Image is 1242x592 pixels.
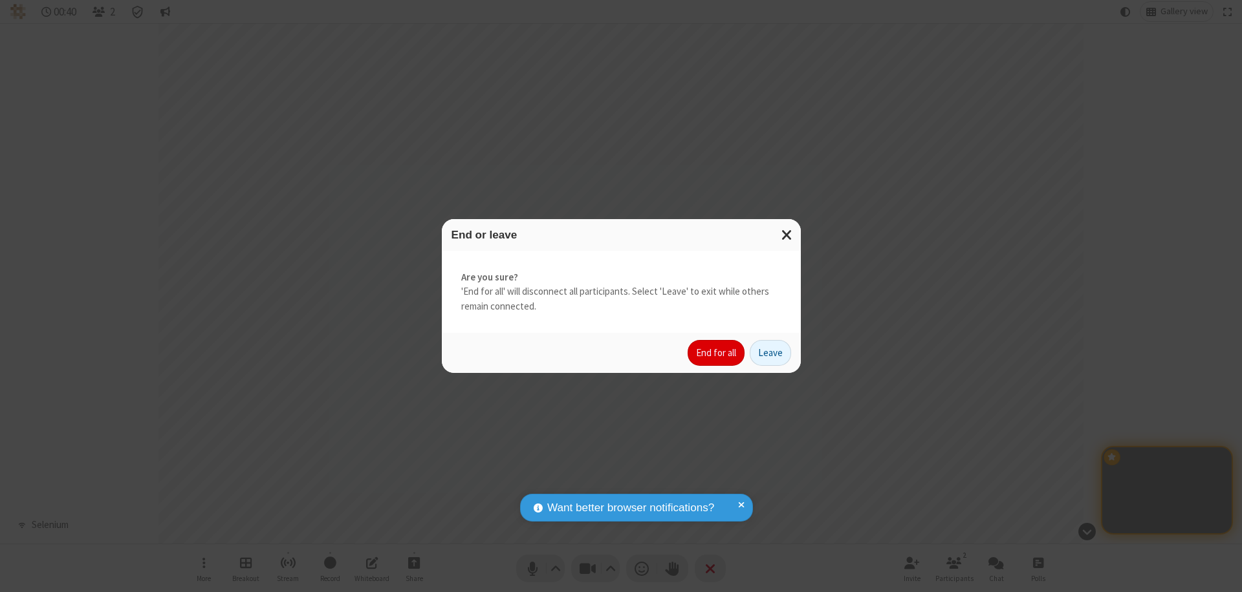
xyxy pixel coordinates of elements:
[774,219,801,251] button: Close modal
[442,251,801,333] div: 'End for all' will disconnect all participants. Select 'Leave' to exit while others remain connec...
[547,500,714,516] span: Want better browser notifications?
[452,229,791,241] h3: End or leave
[461,270,781,285] strong: Are you sure?
[750,340,791,366] button: Leave
[688,340,745,366] button: End for all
